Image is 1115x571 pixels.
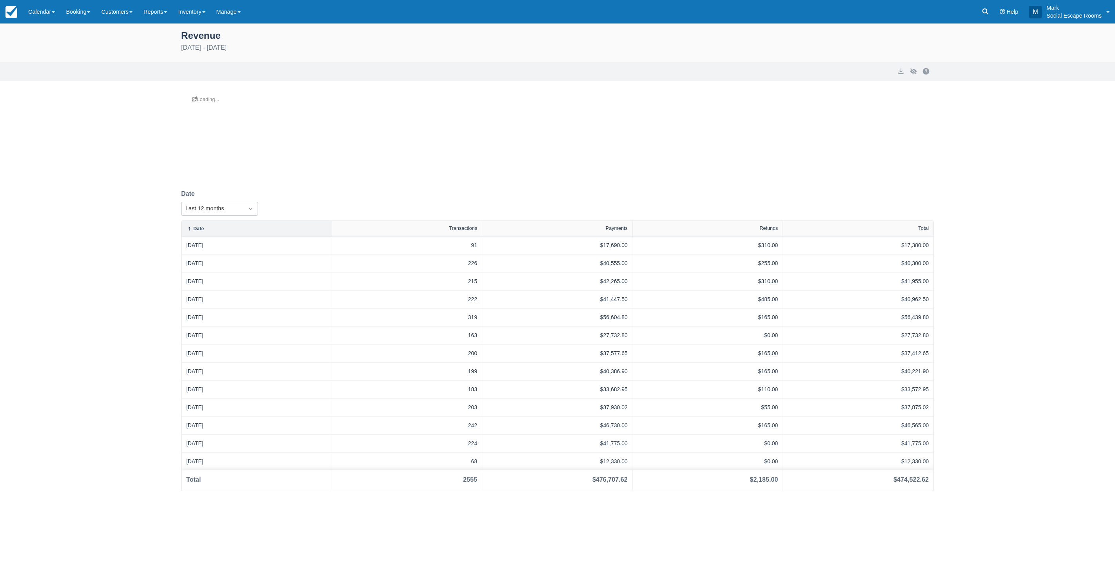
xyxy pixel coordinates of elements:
div: $46,730.00 [487,421,628,430]
span: Help [1007,9,1019,15]
div: $40,221.90 [788,367,929,376]
div: $40,300.00 [788,259,929,267]
a: [DATE] [186,277,203,285]
a: [DATE] [186,313,203,322]
div: 226 [337,259,478,267]
div: Last 12 months [185,204,240,213]
div: $165.00 [637,313,778,322]
a: [DATE] [186,367,203,376]
a: [DATE] [186,259,203,267]
div: Total [186,475,201,484]
div: 68 [337,457,478,466]
div: M [1029,6,1042,18]
a: [DATE] [186,457,203,466]
div: $255.00 [637,259,778,267]
div: 203 [337,403,478,412]
div: $46,565.00 [788,421,929,430]
div: $33,572.95 [788,385,929,394]
div: Revenue [181,28,934,42]
a: [DATE] [186,403,203,412]
div: 199 [337,367,478,376]
div: $56,439.80 [788,313,929,322]
div: $17,690.00 [487,241,628,249]
div: $42,265.00 [487,277,628,285]
div: Refunds [759,226,778,231]
div: $41,955.00 [788,277,929,285]
div: $55.00 [637,403,778,412]
label: Date [181,189,198,199]
div: Payments [606,226,628,231]
div: Transactions [449,226,478,231]
div: $165.00 [637,367,778,376]
p: Mark [1046,4,1102,12]
a: [DATE] [186,385,203,394]
div: 222 [337,295,478,304]
div: $165.00 [637,349,778,358]
div: $37,875.02 [788,403,929,412]
div: [DATE] - [DATE] [181,43,934,52]
div: $165.00 [637,421,778,430]
img: checkfront-main-nav-mini-logo.png [5,6,17,18]
div: $27,732.80 [788,331,929,340]
div: $37,930.02 [487,403,628,412]
div: $474,522.62 [893,475,929,484]
div: Total [918,226,929,231]
a: [DATE] [186,349,203,358]
a: [DATE] [186,241,203,249]
a: [DATE] [186,331,203,340]
div: $12,330.00 [487,457,628,466]
div: $41,775.00 [487,439,628,448]
div: $310.00 [637,241,778,249]
div: $56,604.80 [487,313,628,322]
div: $2,185.00 [750,475,778,484]
div: $37,577.65 [487,349,628,358]
div: $41,447.50 [487,295,628,304]
div: $17,380.00 [788,241,929,249]
span: Dropdown icon [247,205,254,213]
div: $37,412.65 [788,349,929,358]
div: 242 [337,421,478,430]
a: [DATE] [186,439,203,448]
div: $0.00 [637,439,778,448]
div: $0.00 [637,457,778,466]
div: 319 [337,313,478,322]
div: $0.00 [637,331,778,340]
div: $12,330.00 [788,457,929,466]
div: $40,962.50 [788,295,929,304]
i: Help [1000,9,1005,14]
div: $27,732.80 [487,331,628,340]
p: Loading... [192,96,928,103]
div: 183 [337,385,478,394]
button: export [896,67,906,76]
div: $33,682.95 [487,385,628,394]
div: $476,707.62 [592,475,628,484]
div: $110.00 [637,385,778,394]
div: 91 [337,241,478,249]
div: $41,775.00 [788,439,929,448]
div: $40,555.00 [487,259,628,267]
div: Date [193,226,204,231]
div: 224 [337,439,478,448]
div: $310.00 [637,277,778,285]
div: 163 [337,331,478,340]
div: 2555 [463,475,477,484]
a: [DATE] [186,295,203,304]
a: [DATE] [186,421,203,430]
p: Social Escape Rooms [1046,12,1102,20]
div: $485.00 [637,295,778,304]
div: $40,386.90 [487,367,628,376]
div: 215 [337,277,478,285]
div: 200 [337,349,478,358]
